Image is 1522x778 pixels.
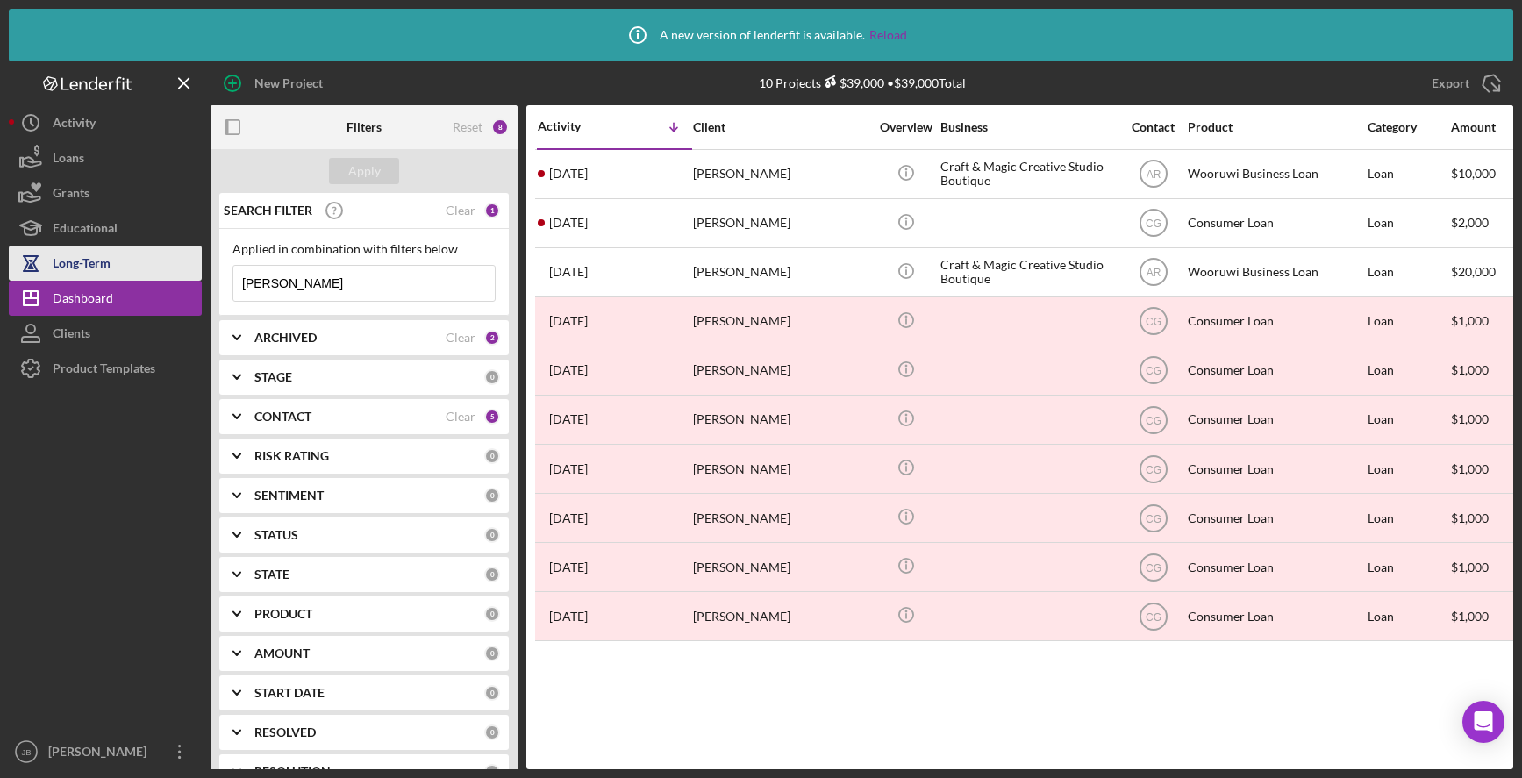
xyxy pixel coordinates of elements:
time: 2025-04-22 19:27 [549,265,588,279]
b: STATE [254,567,289,582]
div: $1,000 [1451,347,1517,394]
div: New Project [254,66,323,101]
div: Consumer Loan [1188,347,1363,394]
button: Dashboard [9,281,202,316]
div: Client [693,120,868,134]
div: [PERSON_NAME] [693,298,868,345]
span: $20,000 [1451,264,1496,279]
div: Overview [873,120,939,134]
text: AR [1146,168,1161,181]
div: Consumer Loan [1188,495,1363,541]
time: 2025-01-14 15:21 [549,412,588,426]
div: 0 [484,685,500,701]
div: Craft & Magic Creative Studio Boutique [940,249,1116,296]
div: [PERSON_NAME] [693,396,868,443]
div: $1,000 [1451,446,1517,492]
div: Loan [1368,544,1449,590]
time: 2024-12-31 19:54 [549,511,588,525]
button: Export [1414,66,1513,101]
div: Loan [1368,347,1449,394]
div: 0 [484,527,500,543]
text: CG [1146,610,1161,623]
div: Clear [446,331,475,345]
button: Activity [9,105,202,140]
div: $1,000 [1451,298,1517,345]
div: Consumer Loan [1188,396,1363,443]
a: Reload [869,28,907,42]
button: Clients [9,316,202,351]
div: Consumer Loan [1188,298,1363,345]
time: 2025-06-19 02:58 [549,167,588,181]
b: Filters [347,120,382,134]
div: 10 Projects • $39,000 Total [759,75,966,90]
div: $1,000 [1451,544,1517,590]
div: $1,000 [1451,495,1517,541]
div: 0 [484,369,500,385]
div: Consumer Loan [1188,446,1363,492]
button: Educational [9,211,202,246]
div: 0 [484,448,500,464]
text: CG [1146,365,1161,377]
div: 1 [484,203,500,218]
div: Product Templates [53,351,155,390]
b: SEARCH FILTER [224,203,312,218]
div: $1,000 [1451,593,1517,639]
div: 0 [484,724,500,740]
div: [PERSON_NAME] [693,495,868,541]
div: Loan [1368,396,1449,443]
div: [PERSON_NAME] [693,446,868,492]
text: CG [1146,512,1161,525]
button: New Project [211,66,340,101]
div: Category [1368,120,1449,134]
time: 2024-12-26 21:35 [549,610,588,624]
b: PRODUCT [254,607,312,621]
b: CONTACT [254,410,311,424]
div: Clear [446,410,475,424]
div: Contact [1120,120,1186,134]
button: Loans [9,140,202,175]
div: Loans [53,140,84,180]
div: Reset [453,120,482,134]
time: 2025-01-14 19:54 [549,363,588,377]
div: Amount [1451,120,1517,134]
div: Loan [1368,446,1449,492]
div: Export [1432,66,1469,101]
div: 2 [484,330,500,346]
div: [PERSON_NAME] [693,151,868,197]
div: 0 [484,646,500,661]
b: STATUS [254,528,298,542]
b: STAGE [254,370,292,384]
div: [PERSON_NAME] [693,200,868,246]
button: Product Templates [9,351,202,386]
div: Loan [1368,298,1449,345]
div: Grants [53,175,89,215]
div: Consumer Loan [1188,593,1363,639]
text: CG [1146,414,1161,426]
button: Apply [329,158,399,184]
b: SENTIMENT [254,489,324,503]
b: AMOUNT [254,646,310,660]
text: JB [21,747,31,757]
div: [PERSON_NAME] [693,347,868,394]
div: $39,000 [821,75,884,90]
div: Wooruwi Business Loan [1188,249,1363,296]
button: Long-Term [9,246,202,281]
div: Apply [348,158,381,184]
div: Loan [1368,249,1449,296]
span: $2,000 [1451,215,1489,230]
div: Business [940,120,1116,134]
div: Activity [538,119,615,133]
div: [PERSON_NAME] [44,734,158,774]
div: Product [1188,120,1363,134]
div: Clients [53,316,90,355]
div: Consumer Loan [1188,544,1363,590]
b: START DATE [254,686,325,700]
div: Loan [1368,151,1449,197]
div: [PERSON_NAME] [693,593,868,639]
